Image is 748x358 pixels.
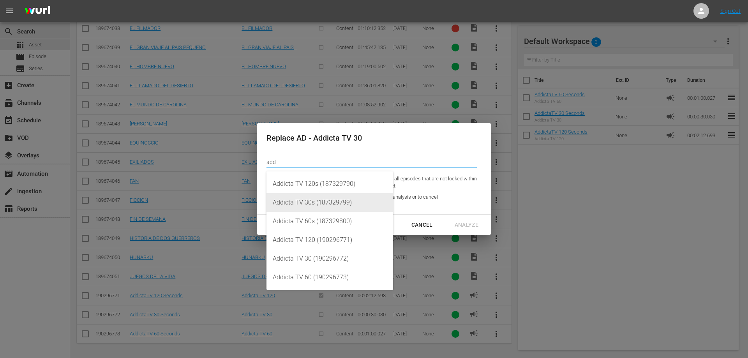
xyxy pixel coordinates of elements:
[273,249,387,268] div: Addicta TV 30 (190296772)
[19,2,56,20] img: ans4CAIJ8jUAAAAAAAAAAAAAAAAAAAAAAAAgQb4GAAAAAAAAAAAAAAAAAAAAAAAAJMjXAAAAAAAAAAAAAAAAAAAAAAAAgAT5G...
[273,268,387,287] div: Addicta TV 60 (190296773)
[266,132,477,144] div: Replace AD - Addicta TV 30
[720,8,741,14] a: Sign Out
[273,231,387,249] div: Addicta TV 120 (190296771)
[402,218,442,232] button: Cancel
[273,212,387,231] div: Addicta TV 60s (187329800)
[405,220,439,230] div: Cancel
[273,175,387,193] div: Addicta TV 120s (187329790)
[5,6,14,16] span: menu
[273,193,387,212] div: Addicta TV 30s (187329799)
